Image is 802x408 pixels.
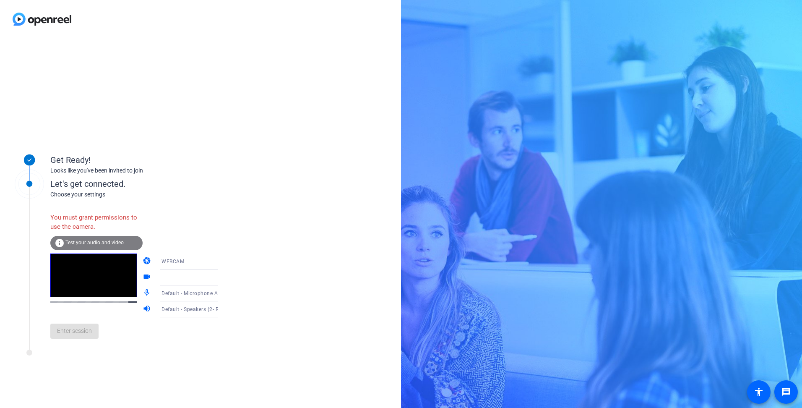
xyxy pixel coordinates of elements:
mat-icon: volume_up [143,304,153,314]
div: Get Ready! [50,154,218,166]
mat-icon: camera [143,256,153,267]
div: Looks like you've been invited to join [50,166,218,175]
span: Default - Speakers (2- Realtek(R) Audio) [161,306,258,312]
mat-icon: videocam [143,272,153,282]
mat-icon: info [55,238,65,248]
div: Let's get connected. [50,178,235,190]
span: WEBCAM [161,259,184,264]
mat-icon: message [781,387,791,397]
span: Test your audio and video [65,240,124,246]
div: Choose your settings [50,190,235,199]
mat-icon: accessibility [754,387,764,397]
span: Default - Microphone Array (Intel® Smart Sound Technology (Intel® SST)) [161,290,341,296]
div: You must grant permissions to use the camera. [50,209,143,236]
mat-icon: mic_none [143,288,153,298]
